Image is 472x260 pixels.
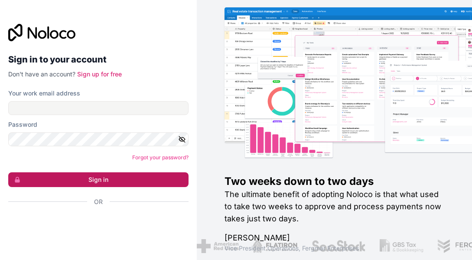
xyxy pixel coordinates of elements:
label: Password [8,120,37,129]
img: /assets/american-red-cross-BAupjrZR.png [191,239,233,253]
label: Your work email address [8,89,80,98]
iframe: Bouton "Se connecter avec Google" [4,216,186,235]
input: Email address [8,101,189,115]
button: Sign in [8,172,189,187]
h1: Two weeks down to two days [225,174,444,188]
h2: Sign in to your account [8,52,189,67]
h1: Vice President Operations , Fergmar Enterprises [225,244,444,253]
span: Or [94,197,103,206]
a: Sign up for free [77,70,122,78]
a: Forgot your password? [132,154,189,161]
h1: [PERSON_NAME] [225,232,444,244]
input: Password [8,132,189,146]
span: Don't have an account? [8,70,75,78]
h2: The ultimate benefit of adopting Noloco is that what used to take two weeks to approve and proces... [225,188,444,225]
